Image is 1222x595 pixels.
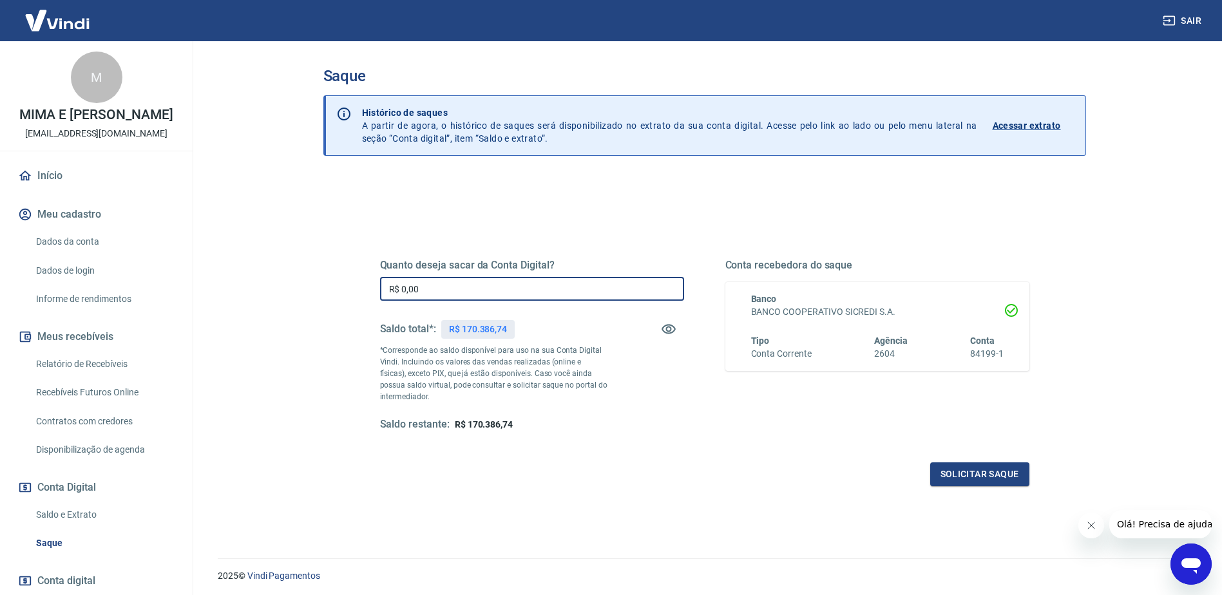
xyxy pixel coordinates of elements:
p: 2025 © [218,569,1191,583]
p: [EMAIL_ADDRESS][DOMAIN_NAME] [25,127,167,140]
span: Banco [751,294,777,304]
button: Sair [1160,9,1207,33]
a: Disponibilização de agenda [31,437,177,463]
a: Contratos com credores [31,408,177,435]
a: Informe de rendimentos [31,286,177,312]
p: A partir de agora, o histórico de saques será disponibilizado no extrato da sua conta digital. Ac... [362,106,977,145]
span: Olá! Precisa de ajuda? [8,9,108,19]
button: Meus recebíveis [15,323,177,351]
a: Vindi Pagamentos [247,571,320,581]
div: M [71,52,122,103]
iframe: Botão para abrir a janela de mensagens [1170,543,1212,585]
h5: Conta recebedora do saque [725,259,1029,272]
button: Meu cadastro [15,200,177,229]
h6: BANCO COOPERATIVO SICREDI S.A. [751,305,1004,319]
p: *Corresponde ao saldo disponível para uso na sua Conta Digital Vindi. Incluindo os valores das ve... [380,345,608,402]
h5: Quanto deseja sacar da Conta Digital? [380,259,684,272]
h6: 84199-1 [970,347,1004,361]
a: Dados da conta [31,229,177,255]
iframe: Mensagem da empresa [1109,510,1212,538]
h6: Conta Corrente [751,347,812,361]
span: Conta digital [37,572,95,590]
a: Relatório de Recebíveis [31,351,177,377]
img: Vindi [15,1,99,40]
a: Conta digital [15,567,177,595]
a: Recebíveis Futuros Online [31,379,177,406]
h3: Saque [323,67,1086,85]
a: Saldo e Extrato [31,502,177,528]
p: MIMA E [PERSON_NAME] [19,108,173,122]
button: Solicitar saque [930,462,1029,486]
button: Conta Digital [15,473,177,502]
span: Agência [874,335,908,346]
span: R$ 170.386,74 [455,419,513,430]
a: Acessar extrato [993,106,1075,145]
h5: Saldo restante: [380,418,450,431]
span: Tipo [751,335,770,346]
iframe: Fechar mensagem [1078,513,1104,538]
p: R$ 170.386,74 [449,323,507,336]
p: Histórico de saques [362,106,977,119]
a: Dados de login [31,258,177,284]
a: Saque [31,530,177,556]
span: Conta [970,335,995,346]
h5: Saldo total*: [380,323,436,335]
a: Início [15,162,177,190]
h6: 2604 [874,347,908,361]
p: Acessar extrato [993,119,1061,132]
